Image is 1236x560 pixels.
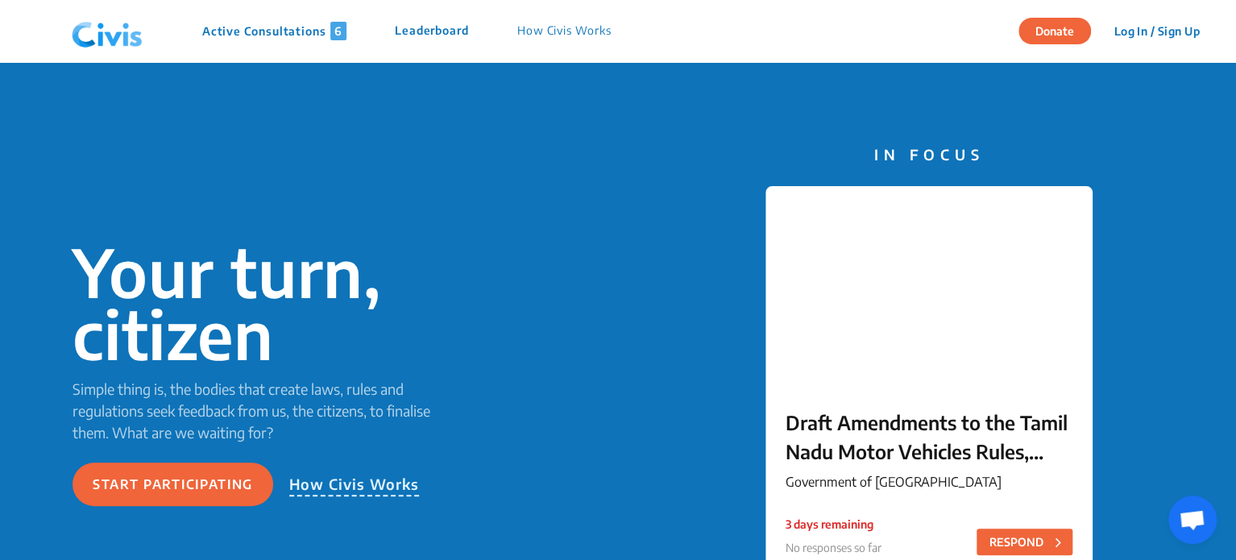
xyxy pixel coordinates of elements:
[73,463,273,506] button: Start participating
[786,408,1072,466] p: Draft Amendments to the Tamil Nadu Motor Vehicles Rules, 1989
[786,516,881,533] p: 3 days remaining
[73,241,454,365] p: Your turn, citizen
[1168,496,1217,544] div: Open chat
[395,22,469,40] p: Leaderboard
[786,541,881,554] span: No responses so far
[786,472,1072,492] p: Government of [GEOGRAPHIC_DATA]
[65,7,149,56] img: navlogo.png
[1018,18,1091,44] button: Donate
[765,143,1093,165] p: IN FOCUS
[289,473,420,496] p: How Civis Works
[73,378,454,443] p: Simple thing is, the bodies that create laws, rules and regulations seek feedback from us, the ci...
[330,22,346,40] span: 6
[977,529,1072,555] button: RESPOND
[517,22,612,40] p: How Civis Works
[1103,19,1210,44] button: Log In / Sign Up
[202,22,346,40] p: Active Consultations
[1018,22,1103,38] a: Donate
